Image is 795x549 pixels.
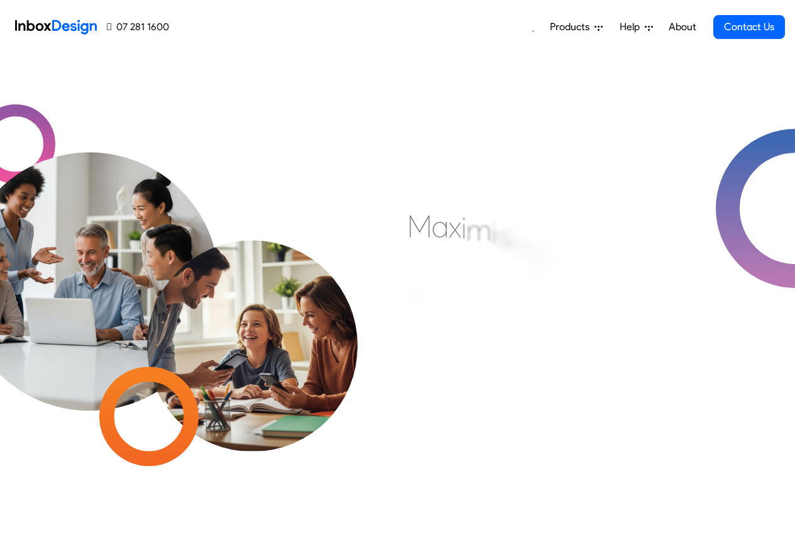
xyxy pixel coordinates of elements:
div: s [496,218,510,255]
div: n [515,226,530,264]
div: Maximising Efficient & Engagement, Connecting Schools, Families, and Students. [407,208,712,396]
div: M [407,208,432,245]
div: E [407,277,423,314]
a: Help [615,14,658,40]
span: Products [550,19,595,35]
div: i [491,214,496,252]
a: Products [545,14,608,40]
img: parents_with_child.png [121,188,384,452]
div: i [510,221,515,259]
div: m [466,211,491,249]
div: a [432,208,449,245]
div: g [530,232,547,270]
span: Help [620,19,645,35]
div: x [449,208,461,246]
a: About [665,14,699,40]
div: i [461,209,466,247]
a: Contact Us [713,15,785,39]
a: 07 281 1600 [107,19,169,35]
